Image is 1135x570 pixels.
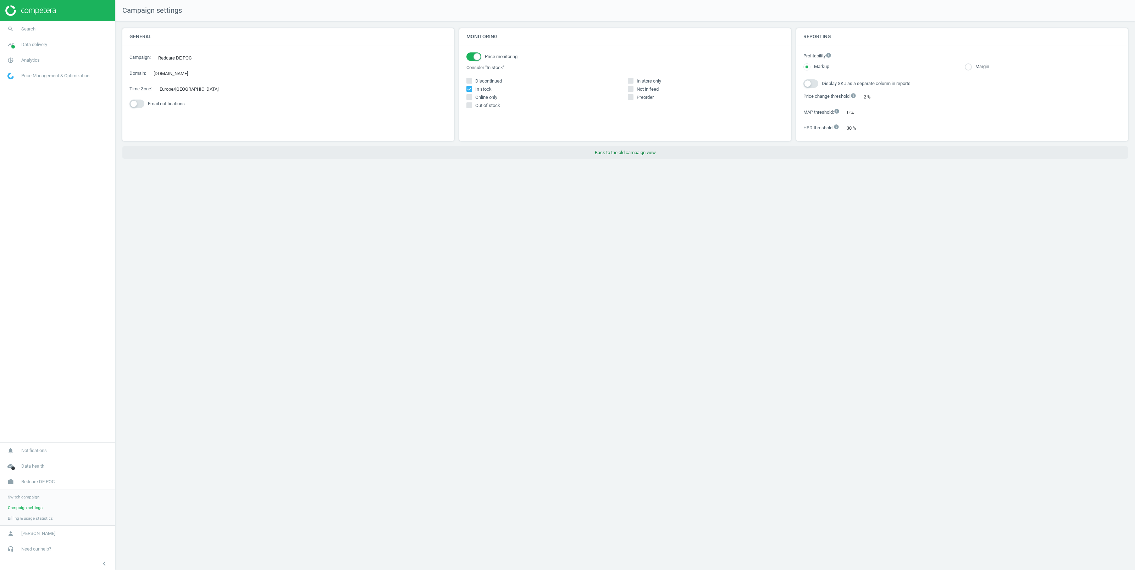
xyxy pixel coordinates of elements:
[822,80,910,87] span: Display SKU as a separate column in reports
[21,73,89,79] span: Price Management & Optimization
[8,515,53,521] span: Billing & usage statistics
[834,124,839,130] i: info
[21,26,35,32] span: Search
[4,475,17,489] i: work
[803,124,839,131] label: HPD threshold :
[4,459,17,473] i: cloud_done
[21,57,40,63] span: Analytics
[635,94,655,101] span: Preorder
[100,559,109,568] i: chevron_left
[826,52,831,58] i: info
[4,22,17,36] i: search
[21,546,51,552] span: Need our help?
[474,78,503,84] span: Discontinued
[129,54,151,61] label: Campaign :
[21,447,47,454] span: Notifications
[843,107,865,118] div: 0 %
[4,38,17,51] i: timeline
[122,146,1128,159] button: Back to the old campaign view
[459,28,791,45] h4: Monitoring
[7,73,14,79] img: wGWNvw8QSZomAAAAABJRU5ErkJggg==
[148,101,185,107] span: Email notifications
[803,108,840,116] label: MAP threshold :
[4,527,17,540] i: person
[21,41,47,48] span: Data delivery
[803,52,1121,60] label: Profitability
[860,91,882,102] div: 2 %
[474,86,493,92] span: In stock
[474,94,499,101] span: Online only
[4,542,17,556] i: headset_mic
[972,63,989,70] label: Margin
[635,78,663,84] span: In store only
[4,53,17,67] i: pie_chart_outlined
[95,559,113,568] button: chevron_left
[21,530,55,537] span: [PERSON_NAME]
[115,6,182,16] span: Campaign settings
[810,63,829,70] label: Markup
[129,86,152,92] label: Time Zone :
[796,28,1128,45] h4: Reporting
[5,5,56,16] img: ajHJNr6hYgQAAAAASUVORK5CYII=
[21,463,44,469] span: Data health
[8,505,43,510] span: Campaign settings
[803,93,856,100] label: Price change threshold :
[474,102,502,109] span: Out of stock
[851,93,856,98] i: info
[154,52,203,63] div: Redcare DE POC
[843,123,867,134] div: 30 %
[485,53,517,60] span: Price monitoring
[150,68,199,79] div: [DOMAIN_NAME]
[635,86,660,92] span: Not in feed
[4,444,17,457] i: notifications
[122,28,454,45] h4: General
[8,494,39,500] span: Switch campaign
[834,108,840,114] i: info
[21,479,55,485] span: Redcare DE POC
[156,84,229,95] div: Europe/[GEOGRAPHIC_DATA]
[129,70,146,77] label: Domain :
[466,64,784,71] label: Consider "In stock"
